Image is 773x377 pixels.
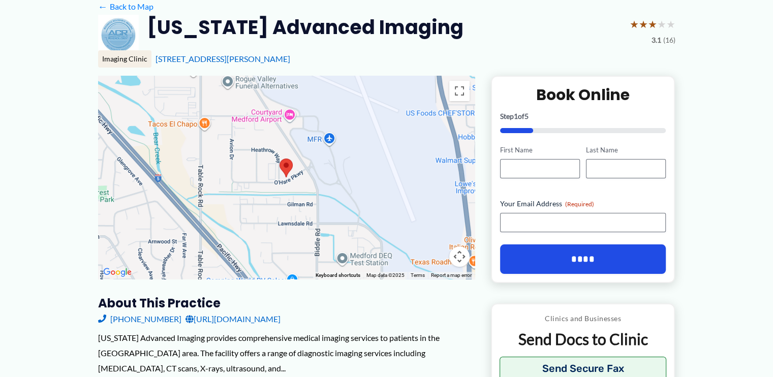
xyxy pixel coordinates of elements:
[586,145,666,155] label: Last Name
[652,34,661,47] span: 3.1
[98,311,181,327] a: [PHONE_NUMBER]
[98,295,475,311] h3: About this practice
[185,311,281,327] a: [URL][DOMAIN_NAME]
[147,15,463,40] h2: [US_STATE] Advanced Imaging
[449,246,470,267] button: Map camera controls
[98,2,108,11] span: ←
[449,81,470,101] button: Toggle fullscreen view
[648,15,657,34] span: ★
[666,15,675,34] span: ★
[98,330,475,375] div: [US_STATE] Advanced Imaging provides comprehensive medical imaging services to patients in the [G...
[514,112,518,120] span: 1
[316,272,360,279] button: Keyboard shortcuts
[431,272,472,278] a: Report a map error
[565,200,594,208] span: (Required)
[663,34,675,47] span: (16)
[657,15,666,34] span: ★
[101,266,134,279] a: Open this area in Google Maps (opens a new window)
[500,199,666,209] label: Your Email Address
[630,15,639,34] span: ★
[524,112,529,120] span: 5
[98,50,151,68] div: Imaging Clinic
[500,329,667,349] p: Send Docs to Clinic
[500,113,666,120] p: Step of
[639,15,648,34] span: ★
[500,145,580,155] label: First Name
[156,54,290,64] a: [STREET_ADDRESS][PERSON_NAME]
[101,266,134,279] img: Google
[500,312,667,325] p: Clinics and Businesses
[366,272,405,278] span: Map data ©2025
[500,85,666,105] h2: Book Online
[411,272,425,278] a: Terms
